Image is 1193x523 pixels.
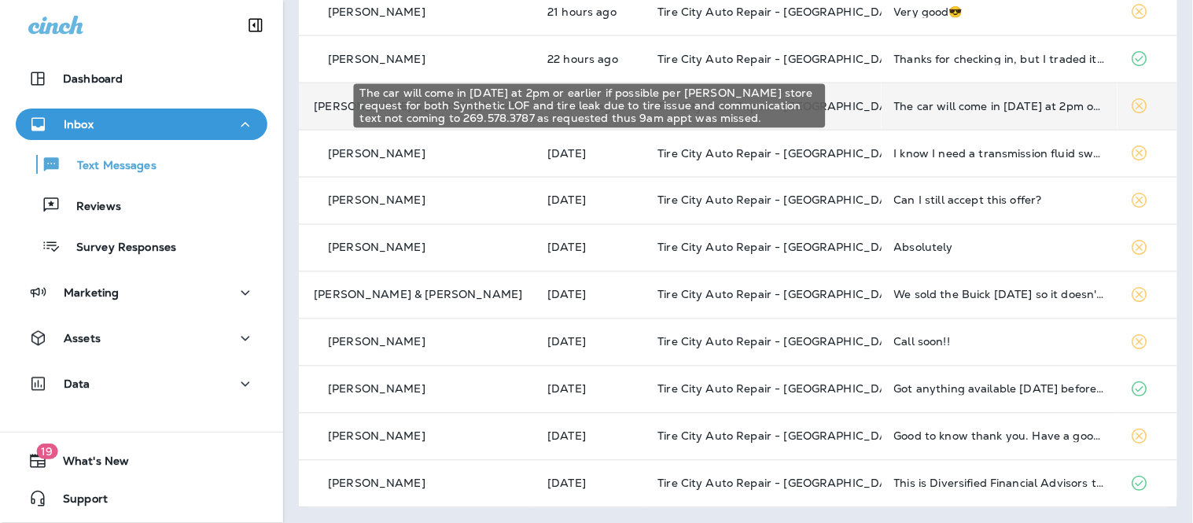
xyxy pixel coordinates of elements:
[328,194,425,207] p: [PERSON_NAME]
[328,241,425,254] p: [PERSON_NAME]
[16,148,267,181] button: Text Messages
[234,9,278,41] button: Collapse Sidebar
[328,383,425,396] p: [PERSON_NAME]
[657,241,906,255] span: Tire City Auto Repair - [GEOGRAPHIC_DATA]
[64,118,94,131] p: Inbox
[657,477,906,491] span: Tire City Auto Repair - [GEOGRAPHIC_DATA]
[657,52,906,66] span: Tire City Auto Repair - [GEOGRAPHIC_DATA]
[64,378,90,390] p: Data
[16,63,267,94] button: Dashboard
[328,147,425,160] p: [PERSON_NAME]
[314,100,522,112] p: [PERSON_NAME] & [PERSON_NAME]
[16,368,267,400] button: Data
[16,445,267,477] button: 19What's New
[16,109,267,140] button: Inbox
[894,194,1105,207] div: Can I still accept this offer?
[547,289,632,301] p: Aug 18, 2025 12:15 PM
[894,6,1105,18] div: Very good😎
[328,53,425,65] p: [PERSON_NAME]
[328,430,425,443] p: [PERSON_NAME]
[547,241,632,254] p: Aug 18, 2025 01:21 PM
[894,430,1105,443] div: Good to know thank you. Have a good day and rest of the week!
[328,336,425,348] p: [PERSON_NAME]
[547,194,632,207] p: Aug 18, 2025 03:49 PM
[894,100,1105,112] div: The car will come in today at 2pm or earlier if possible per Marshall store request for both Synt...
[657,193,906,208] span: Tire City Auto Repair - [GEOGRAPHIC_DATA]
[894,289,1105,301] div: We sold the Buick July 2024 so it doesn't need to be serviced.
[47,492,108,511] span: Support
[894,477,1105,490] div: This is Diversified Financial Advisors to confirm your consent to receive texts, reply with the k...
[16,277,267,308] button: Marketing
[47,455,129,473] span: What's New
[16,322,267,354] button: Assets
[657,335,906,349] span: Tire City Auto Repair - [GEOGRAPHIC_DATA]
[16,483,267,514] button: Support
[547,147,632,160] p: Aug 18, 2025 04:55 PM
[894,336,1105,348] div: Call soon!!
[328,6,425,18] p: [PERSON_NAME]
[894,53,1105,65] div: Thanks for checking in, but I traded it in last month and got a different vehicle
[894,147,1105,160] div: I know I need a transmission fluid swap and I have something causing a slow leak in my tires.
[64,332,101,344] p: Assets
[328,477,425,490] p: [PERSON_NAME]
[314,289,522,301] p: [PERSON_NAME] & [PERSON_NAME]
[547,53,632,65] p: Aug 19, 2025 11:23 AM
[547,477,632,490] p: Aug 17, 2025 11:41 AM
[894,383,1105,396] div: Got anything available this Wednesday before 2pm?
[894,241,1105,254] div: Absolutely
[657,146,906,160] span: Tire City Auto Repair - [GEOGRAPHIC_DATA]
[36,444,57,459] span: 19
[63,72,123,85] p: Dashboard
[657,288,906,302] span: Tire City Auto Repair - [GEOGRAPHIC_DATA]
[16,230,267,263] button: Survey Responses
[354,83,826,127] div: The car will come in [DATE] at 2pm or earlier if possible per [PERSON_NAME] store request for bot...
[61,241,176,256] p: Survey Responses
[61,200,121,215] p: Reviews
[547,430,632,443] p: Aug 18, 2025 08:53 AM
[547,6,632,18] p: Aug 19, 2025 11:24 AM
[657,382,906,396] span: Tire City Auto Repair - [GEOGRAPHIC_DATA]
[64,286,119,299] p: Marketing
[547,383,632,396] p: Aug 18, 2025 11:26 AM
[547,336,632,348] p: Aug 18, 2025 11:47 AM
[657,429,906,444] span: Tire City Auto Repair - [GEOGRAPHIC_DATA]
[16,189,267,222] button: Reviews
[61,159,156,174] p: Text Messages
[657,5,906,19] span: Tire City Auto Repair - [GEOGRAPHIC_DATA]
